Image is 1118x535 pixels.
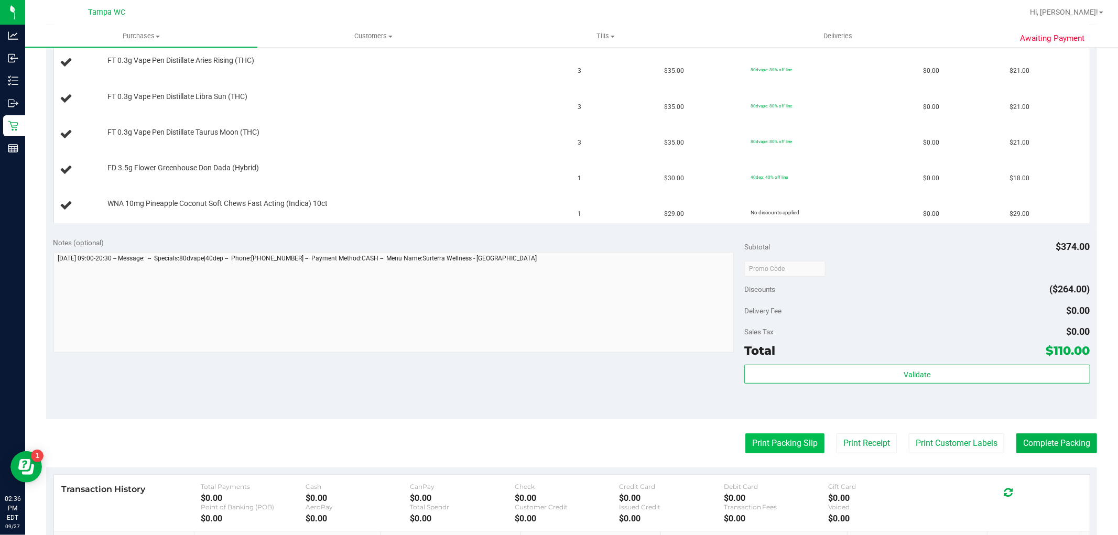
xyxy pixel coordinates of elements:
span: $21.00 [1010,102,1029,112]
div: Cash [306,483,410,490]
span: $18.00 [1010,173,1029,183]
span: $21.00 [1010,66,1029,76]
button: Print Customer Labels [909,433,1004,453]
span: $21.00 [1010,138,1029,148]
span: $0.00 [923,66,939,76]
span: Tampa WC [89,8,126,17]
div: AeroPay [306,503,410,511]
span: $29.00 [664,209,684,219]
div: $0.00 [724,514,828,523]
span: Deliveries [809,31,866,41]
span: Tills [490,31,721,41]
span: $30.00 [664,173,684,183]
span: Delivery Fee [744,307,781,315]
div: Total Spendr [410,503,514,511]
inline-svg: Outbound [8,98,18,108]
span: $374.00 [1056,241,1090,252]
span: $35.00 [664,102,684,112]
span: $0.00 [1067,326,1090,337]
span: FT 0.3g Vape Pen Distillate Libra Sun (THC) [107,92,247,102]
inline-svg: Inbound [8,53,18,63]
a: Deliveries [722,25,954,47]
span: 1 [578,209,582,219]
span: $35.00 [664,66,684,76]
span: Sales Tax [744,327,774,336]
a: Tills [490,25,722,47]
span: 80dvape: 80% off line [751,67,792,72]
span: WNA 10mg Pineapple Coconut Soft Chews Fast Acting (Indica) 10ct [107,199,328,209]
span: Purchases [25,31,257,41]
div: Check [515,483,619,490]
div: Issued Credit [619,503,723,511]
input: Promo Code [744,261,826,277]
inline-svg: Reports [8,143,18,154]
div: $0.00 [201,493,305,503]
div: $0.00 [619,514,723,523]
span: Total [744,343,775,358]
iframe: Resource center [10,451,42,483]
span: $29.00 [1010,209,1029,219]
span: FT 0.3g Vape Pen Distillate Aries Rising (THC) [107,56,254,65]
span: $0.00 [923,173,939,183]
p: 02:36 PM EDT [5,494,20,522]
div: $0.00 [306,493,410,503]
span: Notes (optional) [53,238,104,247]
div: $0.00 [724,493,828,503]
div: $0.00 [828,493,932,503]
button: Validate [744,365,1090,384]
span: 80dvape: 80% off line [751,103,792,108]
span: 3 [578,66,582,76]
div: $0.00 [619,493,723,503]
span: 80dvape: 80% off line [751,139,792,144]
iframe: Resource center unread badge [31,450,44,462]
span: Validate [904,370,930,379]
a: Purchases [25,25,257,47]
inline-svg: Analytics [8,30,18,41]
div: Customer Credit [515,503,619,511]
div: Credit Card [619,483,723,490]
div: $0.00 [828,514,932,523]
div: $0.00 [410,514,514,523]
button: Print Receipt [837,433,897,453]
inline-svg: Inventory [8,75,18,86]
div: $0.00 [515,514,619,523]
div: Transaction Fees [724,503,828,511]
div: Point of Banking (POB) [201,503,305,511]
div: $0.00 [515,493,619,503]
span: 3 [578,102,582,112]
span: Customers [258,31,489,41]
a: Customers [257,25,490,47]
button: Complete Packing [1016,433,1097,453]
span: Subtotal [744,243,770,251]
span: FT 0.3g Vape Pen Distillate Taurus Moon (THC) [107,127,259,137]
inline-svg: Retail [8,121,18,131]
div: $0.00 [410,493,514,503]
p: 09/27 [5,522,20,530]
span: $35.00 [664,138,684,148]
span: No discounts applied [751,210,799,215]
span: $0.00 [923,138,939,148]
div: Debit Card [724,483,828,490]
div: $0.00 [306,514,410,523]
div: Total Payments [201,483,305,490]
button: Print Packing Slip [745,433,824,453]
span: $0.00 [923,102,939,112]
span: 1 [578,173,582,183]
span: Hi, [PERSON_NAME]! [1030,8,1098,16]
span: $110.00 [1046,343,1090,358]
div: CanPay [410,483,514,490]
span: ($264.00) [1050,283,1090,294]
div: Voided [828,503,932,511]
span: 40dep: 40% off line [751,174,788,180]
div: $0.00 [201,514,305,523]
span: $0.00 [923,209,939,219]
span: $0.00 [1067,305,1090,316]
span: FD 3.5g Flower Greenhouse Don Dada (Hybrid) [107,163,259,173]
span: Discounts [744,280,775,299]
div: Gift Card [828,483,932,490]
span: 3 [578,138,582,148]
span: Awaiting Payment [1020,32,1084,45]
